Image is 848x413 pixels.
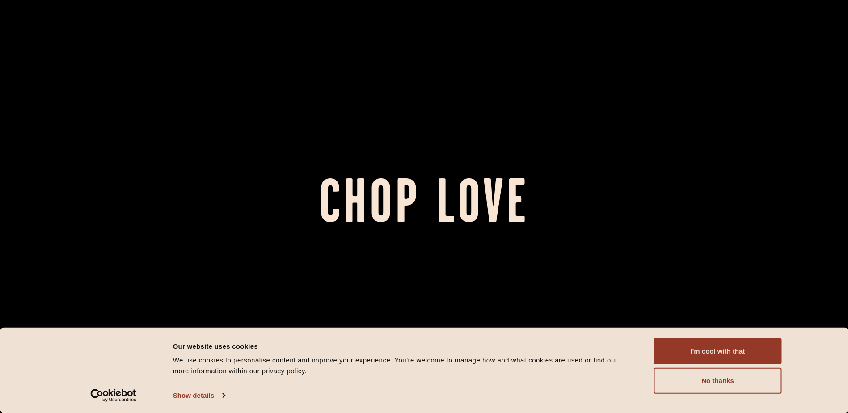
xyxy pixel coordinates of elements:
[173,389,225,402] a: Show details
[173,341,634,351] div: Our website uses cookies
[74,389,152,402] a: Usercentrics Cookiebot - opens in a new window
[654,368,782,394] button: No thanks
[173,355,634,376] div: We use cookies to personalise content and improve your experience. You're welcome to manage how a...
[654,338,782,364] button: I'm cool with that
